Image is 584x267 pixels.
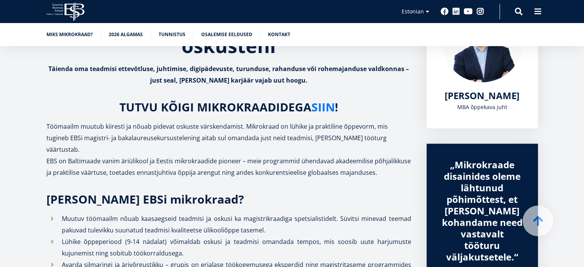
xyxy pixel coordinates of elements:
strong: Täienda oma teadmisi ettevõtluse, juhtimise, digipädevuste, turunduse, rahanduse või rohemajandus... [48,65,409,85]
p: Muutuv töömaailm nõuab kaasaegseid teadmisi ja oskusi ka magistrikraadiga spetsialistidelt. Süvit... [62,213,411,236]
p: Töömaailm muutub kiiresti ja nõuab pidevat oskuste värskendamist. Mikrokraad on lühike ja praktil... [46,121,411,178]
a: SIIN [311,101,335,113]
a: [PERSON_NAME] [445,90,519,101]
strong: [PERSON_NAME] EBSi mikrokraad? [46,191,244,207]
div: „Mikrokraade disainides oleme lähtunud põhimõttest, et [PERSON_NAME] kohandame need vastavalt töö... [442,159,523,263]
a: Kontakt [268,31,290,38]
a: Youtube [464,8,473,15]
a: Osalemise eeldused [201,31,252,38]
a: Facebook [441,8,448,15]
div: MBA õppekava juht [442,101,523,113]
a: Tunnistus [159,31,185,38]
a: Linkedin [452,8,460,15]
li: Lühike õppeperiood (9-14 nädalat) võimaldab oskusi ja teadmisi omandada tempos, mis soosib uute h... [46,236,411,259]
a: 2026 algamas [109,31,143,38]
a: Instagram [476,8,484,15]
a: Miks mikrokraad? [46,31,93,38]
strong: TUTVU KÕIGI MIKROKRAADIDEGA ! [119,99,338,115]
span: [PERSON_NAME] [445,89,519,102]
